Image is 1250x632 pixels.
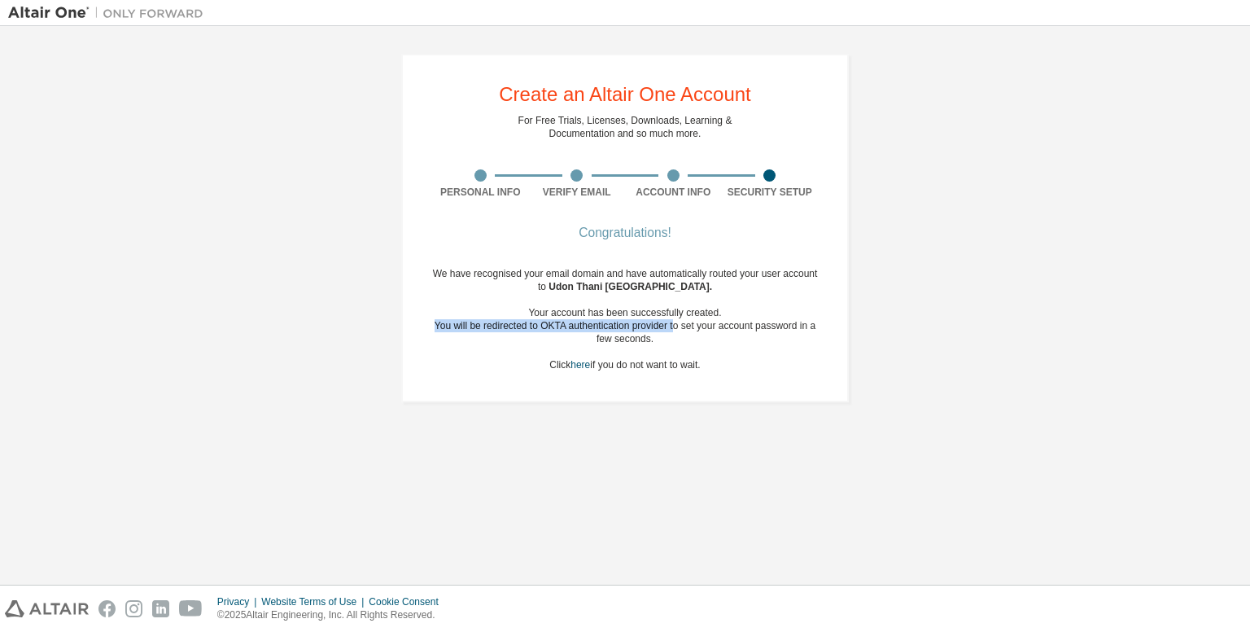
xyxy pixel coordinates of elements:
div: You will be redirected to OKTA authentication provider to set your account password in a few seco... [432,319,818,345]
div: For Free Trials, Licenses, Downloads, Learning & Documentation and so much more. [518,114,732,140]
div: Verify Email [529,186,626,199]
img: Altair One [8,5,212,21]
div: Congratulations! [432,228,818,238]
a: here [570,359,590,371]
div: Security Setup [722,186,819,199]
img: youtube.svg [179,600,203,617]
p: © 2025 Altair Engineering, Inc. All Rights Reserved. [217,608,448,622]
div: Privacy [217,595,261,608]
span: Udon Thani [GEOGRAPHIC_DATA] . [549,281,712,292]
div: Create an Altair One Account [499,85,751,104]
div: Account Info [625,186,722,199]
img: altair_logo.svg [5,600,89,617]
div: Your account has been successfully created. [432,306,818,319]
img: instagram.svg [125,600,142,617]
div: Personal Info [432,186,529,199]
div: We have recognised your email domain and have automatically routed your user account to Click if ... [432,267,818,371]
img: facebook.svg [98,600,116,617]
div: Cookie Consent [369,595,448,608]
div: Website Terms of Use [261,595,369,608]
img: linkedin.svg [152,600,169,617]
